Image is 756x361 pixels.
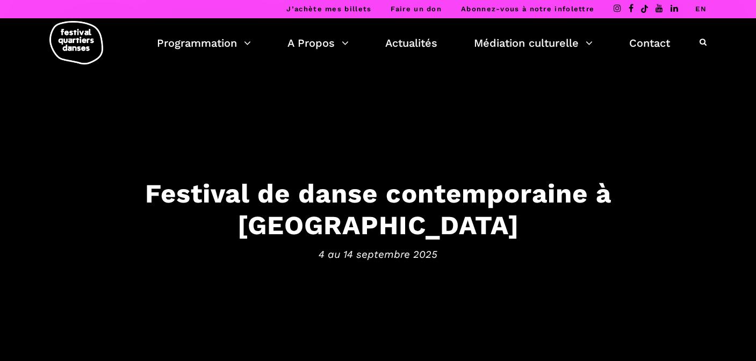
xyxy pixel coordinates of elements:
a: A Propos [287,34,349,52]
a: Faire un don [391,5,442,13]
a: Actualités [385,34,437,52]
a: Médiation culturelle [474,34,593,52]
a: EN [695,5,707,13]
a: Programmation [157,34,251,52]
a: J’achète mes billets [286,5,371,13]
a: Abonnez-vous à notre infolettre [461,5,594,13]
span: 4 au 14 septembre 2025 [45,246,711,262]
img: logo-fqd-med [49,21,103,64]
a: Contact [629,34,670,52]
h3: Festival de danse contemporaine à [GEOGRAPHIC_DATA] [45,178,711,241]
